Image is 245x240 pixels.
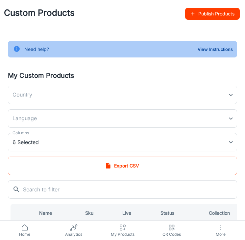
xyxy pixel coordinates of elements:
[34,204,80,222] th: Name
[4,6,75,19] h1: Custom Products
[4,231,45,237] span: Home
[8,157,237,175] button: Export CSV
[200,232,241,237] span: More
[49,221,98,240] a: Analytics
[53,231,94,237] span: Analytics
[151,231,192,237] span: QR Codes
[102,231,143,237] span: My Products
[23,180,237,199] input: Search to filter
[24,43,49,55] div: Need help?
[98,221,147,240] a: My Products
[147,221,196,240] a: QR Codes
[8,133,237,151] div: 6 Selected
[8,71,237,80] h4: My Custom Products
[155,204,203,222] th: Status
[117,204,156,222] th: Live
[196,221,245,240] button: More
[80,204,117,222] th: Sku
[12,130,29,136] label: Columns
[185,8,240,20] button: Publish Products
[196,44,234,54] button: View Instructions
